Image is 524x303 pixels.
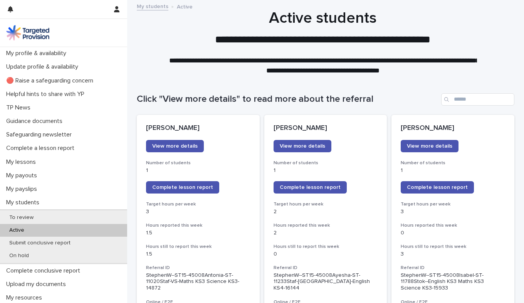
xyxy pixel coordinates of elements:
p: Active [177,2,193,10]
p: Helpful hints to share with YP [3,91,91,98]
p: Safeguarding newsletter [3,131,78,138]
p: StephenW--ST15-45008Isabel-ST-11788Stok--English KS3 Maths KS3 Science KS3-15933 [401,272,505,291]
p: 1 [146,167,250,174]
p: TP News [3,104,37,111]
p: 2 [274,209,378,215]
h3: Hours still to report this week [146,244,250,250]
p: 2 [274,230,378,236]
span: View more details [407,143,452,149]
p: Update profile & availability [3,63,84,71]
p: My resources [3,294,48,301]
h3: Hours still to report this week [401,244,505,250]
p: [PERSON_NAME] [401,124,505,133]
p: 1 [274,167,378,174]
span: View more details [152,143,198,149]
input: Search [441,93,514,106]
p: Submit conclusive report [3,240,77,246]
h3: Number of students [146,160,250,166]
p: 1.5 [146,230,250,236]
a: View more details [401,140,458,152]
a: View more details [146,140,204,152]
a: My students [137,2,168,10]
h3: Referral ID [146,265,250,271]
h3: Hours reported this week [401,222,505,229]
p: Complete a lesson report [3,145,81,152]
p: Complete conclusive report [3,267,86,274]
p: 0 [401,230,505,236]
h1: Active students [135,9,511,27]
p: Active [3,227,30,234]
p: 1 [401,167,505,174]
p: My payouts [3,172,43,179]
a: Complete lesson report [146,181,219,194]
span: Complete lesson report [407,185,468,190]
p: [PERSON_NAME] [274,124,378,133]
p: Guidance documents [3,118,69,125]
span: Complete lesson report [152,185,213,190]
p: 3 [146,209,250,215]
h3: Number of students [401,160,505,166]
p: My profile & availability [3,50,72,57]
p: 🔴 Raise a safeguarding concern [3,77,99,84]
p: StephenW--ST15-45008Ayesha-ST-11233Staf-[GEOGRAPHIC_DATA]-English KS4-16144 [274,272,378,291]
h3: Target hours per week [401,201,505,207]
a: Complete lesson report [274,181,347,194]
h3: Target hours per week [146,201,250,207]
p: 1.5 [146,251,250,258]
a: View more details [274,140,331,152]
p: My payslips [3,185,43,193]
p: [PERSON_NAME] [146,124,250,133]
h3: Referral ID [274,265,378,271]
a: Complete lesson report [401,181,474,194]
h1: Click "View more details" to read more about the referral [137,94,438,105]
p: Upload my documents [3,281,72,288]
p: 3 [401,209,505,215]
h3: Referral ID [401,265,505,271]
img: M5nRWzHhSzIhMunXDL62 [6,25,49,40]
p: 3 [401,251,505,258]
h3: Hours reported this week [146,222,250,229]
span: View more details [280,143,325,149]
p: On hold [3,252,35,259]
h3: Hours still to report this week [274,244,378,250]
h3: Number of students [274,160,378,166]
p: To review [3,214,40,221]
p: 0 [274,251,378,258]
p: My students [3,199,45,206]
h3: Hours reported this week [274,222,378,229]
p: StephenW--ST15-45008Antonia-ST-11020Staf-VS-Maths KS3 Science KS3-14872 [146,272,250,291]
span: Complete lesson report [280,185,341,190]
h3: Target hours per week [274,201,378,207]
p: My lessons [3,158,42,166]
